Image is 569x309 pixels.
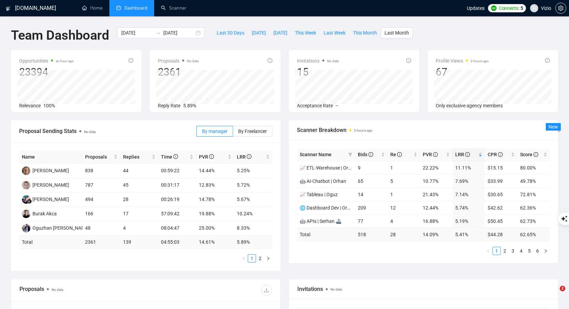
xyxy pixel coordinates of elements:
[11,27,109,43] h1: Team Dashboard
[324,29,346,37] span: Last Week
[22,182,69,187] a: TK[PERSON_NAME]
[248,254,256,263] li: 1
[436,66,489,79] div: 67
[32,224,90,232] div: Oguzhan [PERSON_NAME]
[297,126,550,134] span: Scanner Breakdown
[355,228,388,241] td: 518
[158,57,199,65] span: Proposals
[388,228,420,241] td: 28
[261,287,272,293] span: download
[297,66,339,79] div: 15
[240,254,248,263] button: left
[121,29,152,37] input: Start date
[488,152,503,157] span: CPR
[22,181,30,189] img: TK
[217,29,244,37] span: Last 30 Days
[158,221,196,236] td: 08:04:47
[256,254,264,263] li: 2
[381,27,413,38] button: Last Month
[330,287,342,291] span: No data
[501,247,509,255] a: 2
[22,167,69,173] a: SK[PERSON_NAME]
[336,103,338,108] span: --
[423,152,438,157] span: PVR
[484,247,492,255] button: left
[517,247,525,255] li: 4
[355,201,388,214] td: 209
[256,255,264,262] a: 2
[297,285,550,293] span: Invitations
[199,154,214,160] span: PVR
[297,103,333,108] span: Acceptance Rate
[485,228,517,241] td: $ 44.28
[420,174,452,188] td: 10.77%
[517,188,550,201] td: 72.81%
[22,210,30,218] img: BA
[19,57,74,65] span: Opportunities
[436,103,503,108] span: Only exclusive agency members
[501,247,509,255] li: 2
[84,130,96,134] span: No data
[82,164,120,178] td: 838
[32,167,69,174] div: [PERSON_NAME]
[19,285,146,296] div: Proposals
[52,288,63,292] span: No data
[467,5,485,11] span: Updates
[163,29,194,37] input: End date
[120,221,158,236] td: 4
[452,228,485,241] td: 5.41 %
[173,154,178,159] span: info-circle
[517,214,550,228] td: 62.73%
[252,29,266,37] span: [DATE]
[485,188,517,201] td: $30.65
[388,188,420,201] td: 1
[43,103,55,108] span: 100%
[123,153,150,161] span: Replies
[264,254,272,263] button: right
[542,247,550,255] button: right
[485,161,517,174] td: $15.15
[19,236,82,249] td: Total
[32,181,69,189] div: [PERSON_NAME]
[19,127,197,135] span: Proposal Sending Stats
[555,5,566,11] a: setting
[499,4,519,12] span: Connects:
[517,201,550,214] td: 62.36%
[22,224,30,232] img: OT
[384,29,409,37] span: Last Month
[492,247,501,255] li: 1
[368,152,373,157] span: info-circle
[183,103,196,108] span: 5.89%
[297,228,355,241] td: Total
[248,255,256,262] a: 1
[240,254,248,263] li: Previous Page
[520,152,538,157] span: Score
[300,165,356,171] a: 📈 ETL-Warehouse | Orhan
[545,58,550,63] span: info-circle
[485,214,517,228] td: $50.45
[420,161,452,174] td: 22.22%
[82,178,120,192] td: 787
[158,178,196,192] td: 00:31:17
[297,57,339,65] span: Invitations
[22,196,69,202] a: SM[PERSON_NAME]
[261,285,272,296] button: download
[560,286,565,291] span: 2
[116,5,121,10] span: dashboard
[493,247,500,255] a: 1
[32,196,69,203] div: [PERSON_NAME]
[353,29,377,37] span: This Month
[548,124,558,130] span: New
[420,214,452,228] td: 16.88%
[295,29,316,37] span: This Week
[509,247,517,255] a: 3
[22,195,30,204] img: SM
[213,27,248,38] button: Last 30 Days
[120,236,158,249] td: 139
[471,59,489,63] time: 2 hours ago
[27,199,32,204] img: gigradar-bm.png
[452,214,485,228] td: 5.19%
[22,211,57,216] a: BABurak Akca
[120,192,158,207] td: 28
